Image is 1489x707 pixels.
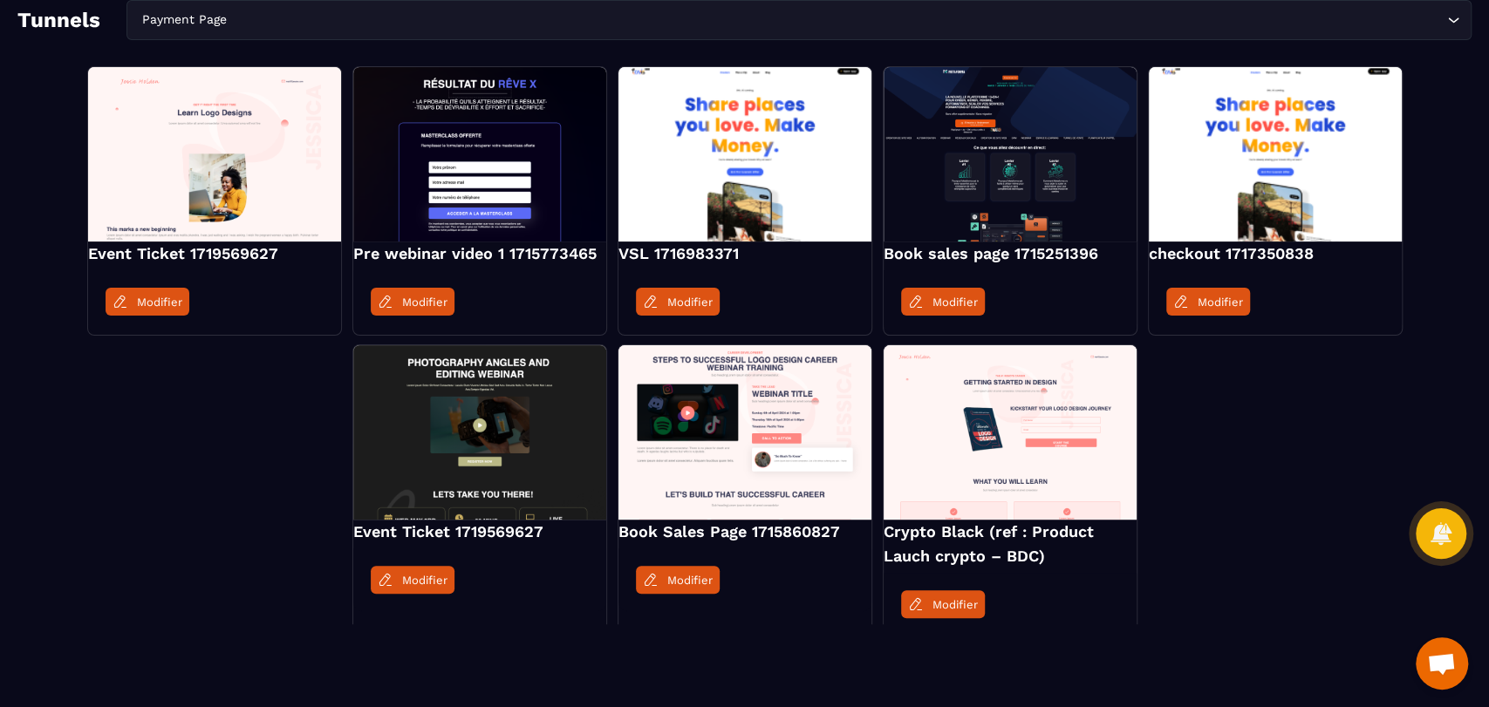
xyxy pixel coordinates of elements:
[353,345,606,520] img: image
[884,241,1137,266] h4: Book sales page 1715251396
[636,288,720,316] a: Modifier
[230,10,1443,30] input: Search for option
[884,520,1137,568] h4: Crypto Black (ref : Product Lauch crypto – BDC)
[106,288,189,316] a: Modifier
[371,288,454,316] a: Modifier
[618,241,871,266] h4: VSL 1716983371
[901,288,985,316] a: Modifier
[618,67,871,241] img: image
[88,241,341,266] h4: Event Ticket 1719569627
[402,296,447,309] span: Modifier
[932,296,978,309] span: Modifier
[884,345,1137,520] img: image
[88,67,341,241] img: image
[884,67,1137,241] img: image
[137,296,182,309] span: Modifier
[371,566,454,594] a: Modifier
[353,520,606,544] h4: Event Ticket 1719569627
[353,67,606,241] img: image
[138,10,230,30] span: Payment Page
[618,520,871,544] h4: Book Sales Page 1715860827
[1149,241,1402,266] h4: checkout 1717350838
[353,241,606,266] h4: Pre webinar video 1 1715773465
[1416,637,1468,690] div: Mở cuộc trò chuyện
[932,598,978,611] span: Modifier
[17,3,100,37] h2: Tunnels
[901,590,985,618] a: Modifier
[402,574,447,587] span: Modifier
[667,296,713,309] span: Modifier
[618,345,871,520] img: image
[1149,67,1402,241] img: image
[1166,288,1250,316] a: Modifier
[636,566,720,594] a: Modifier
[667,574,713,587] span: Modifier
[1198,296,1243,309] span: Modifier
